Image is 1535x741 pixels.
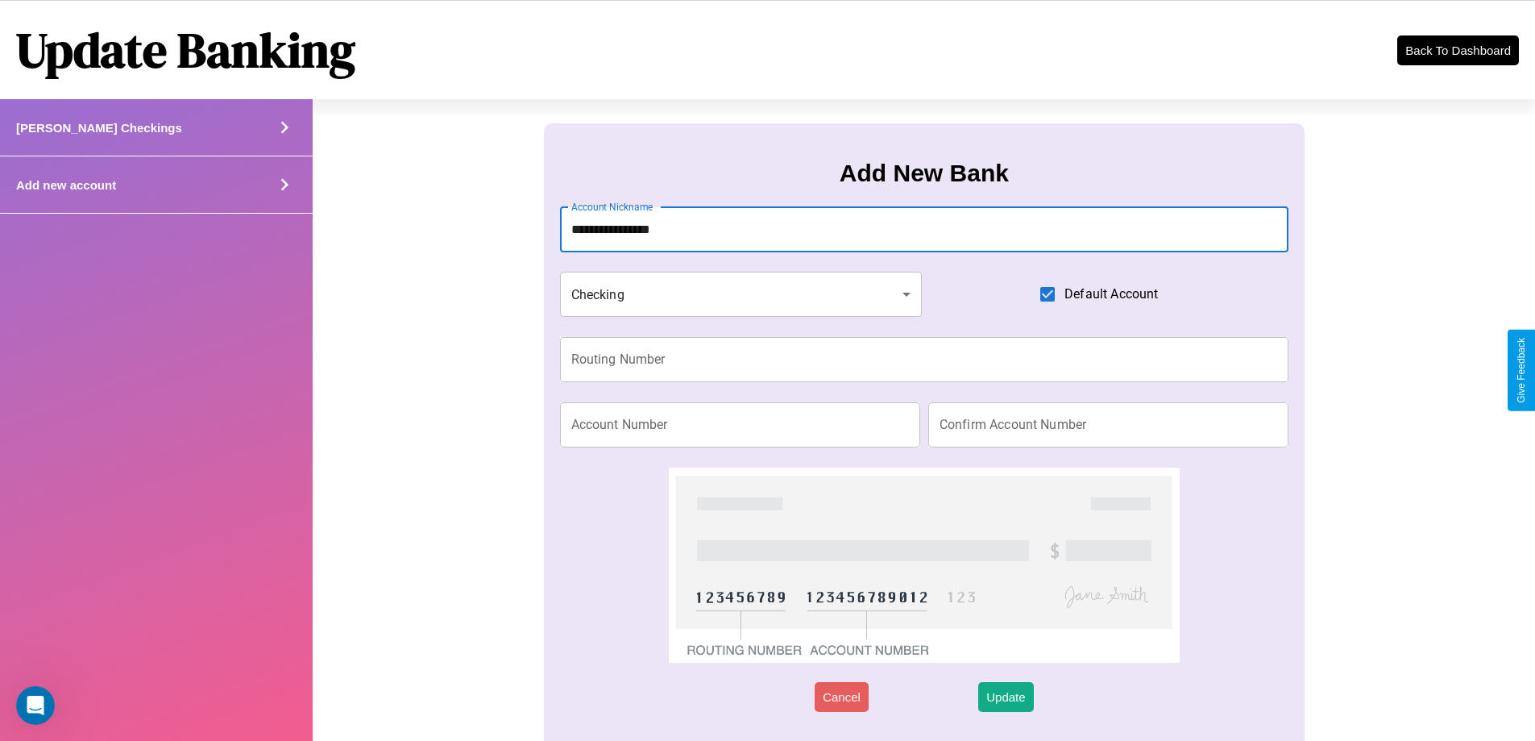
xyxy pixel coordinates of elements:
iframe: Intercom live chat [16,686,55,725]
span: Default Account [1064,285,1158,304]
h4: Add new account [16,178,116,192]
label: Account Nickname [571,200,653,214]
img: check [669,468,1179,663]
button: Back To Dashboard [1397,35,1519,65]
button: Cancel [815,682,869,712]
h1: Update Banking [16,17,355,83]
div: Checking [560,272,923,317]
h3: Add New Bank [840,160,1009,187]
div: Give Feedback [1516,338,1527,403]
button: Update [978,682,1033,712]
h4: [PERSON_NAME] Checkings [16,121,182,135]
